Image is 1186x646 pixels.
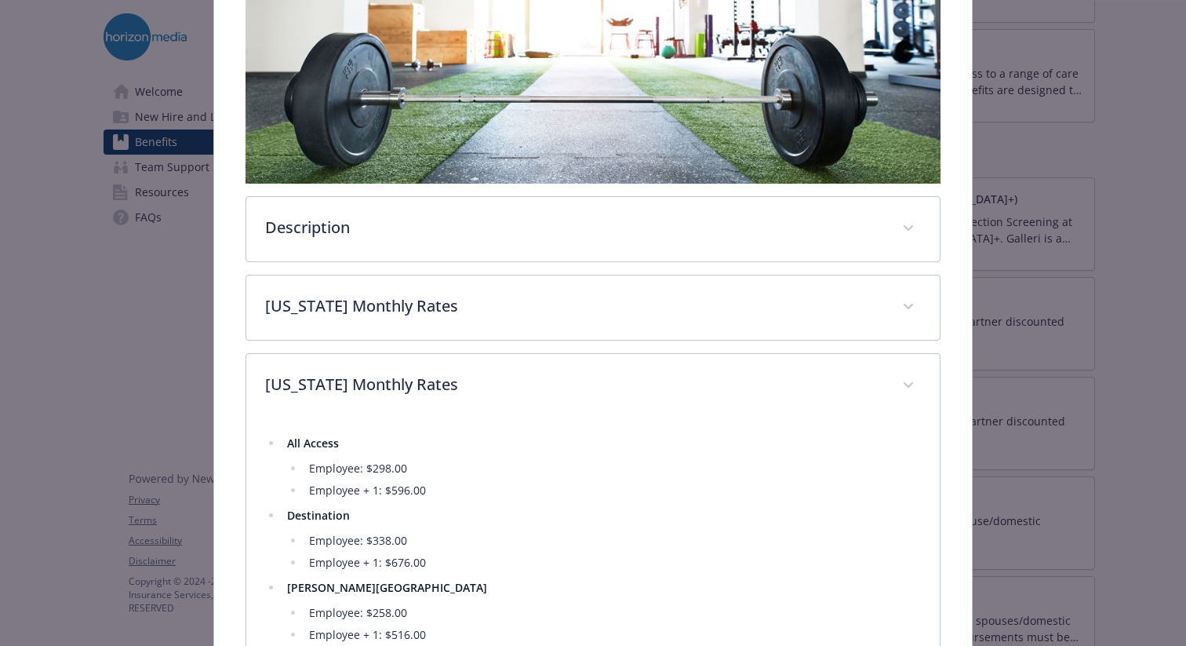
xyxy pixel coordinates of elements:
div: [US_STATE] Monthly Rates [246,276,940,340]
strong: Destination [287,508,350,523]
strong: All Access [287,436,339,451]
li: Employee + 1: $516.00 [304,626,921,644]
p: [US_STATE] Monthly Rates [265,294,883,318]
li: Employee: $338.00 [304,531,921,550]
li: Employee + 1: $596.00 [304,481,921,500]
div: Description [246,197,940,261]
p: [US_STATE] Monthly Rates [265,373,883,396]
p: Description [265,216,883,239]
strong: [PERSON_NAME][GEOGRAPHIC_DATA] [287,580,487,595]
li: Employee: $298.00 [304,459,921,478]
div: [US_STATE] Monthly Rates [246,354,940,418]
li: Employee + 1: $676.00 [304,553,921,572]
li: Employee: $258.00 [304,604,921,622]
